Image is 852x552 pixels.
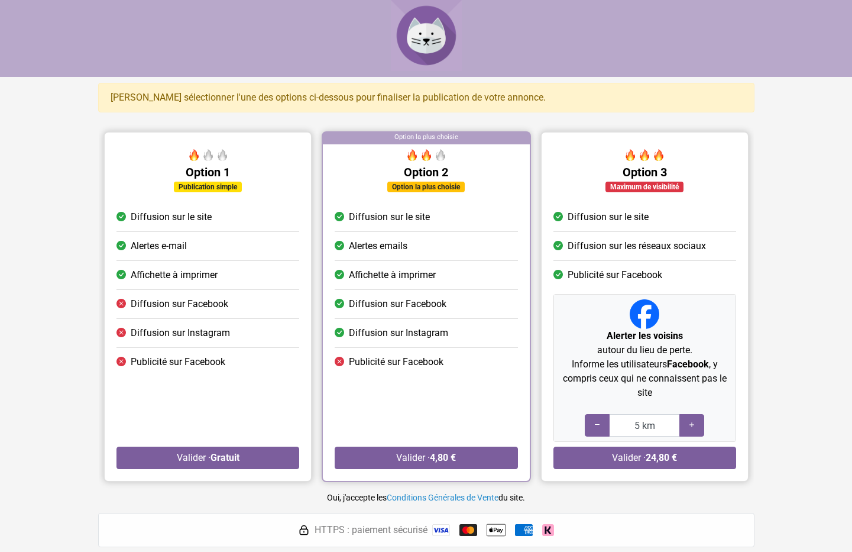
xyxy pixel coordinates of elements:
[335,165,517,179] h5: Option 2
[298,524,310,536] img: HTTPS : paiement sécurisé
[606,330,682,341] strong: Alerter les voisins
[131,210,212,224] span: Diffusion sur le site
[459,524,477,536] img: Mastercard
[98,83,754,112] div: [PERSON_NAME] sélectionner l'une des options ci-dessous pour finaliser la publication de votre an...
[487,521,506,540] img: Apple Pay
[605,182,683,192] div: Maximum de visibilité
[666,359,708,370] strong: Facebook
[327,493,525,502] small: Oui, j'accepte les du site.
[558,329,730,357] p: autour du lieu de perte.
[387,493,498,502] a: Conditions Générales de Vente
[131,326,230,340] span: Diffusion sur Instagram
[432,524,450,536] img: Visa
[553,447,736,469] button: Valider ·24,80 €
[387,182,465,192] div: Option la plus choisie
[567,239,705,253] span: Diffusion sur les réseaux sociaux
[567,210,648,224] span: Diffusion sur le site
[323,133,529,144] div: Option la plus choisie
[131,355,225,369] span: Publicité sur Facebook
[349,297,446,311] span: Diffusion sur Facebook
[430,452,456,463] strong: 4,80 €
[335,447,517,469] button: Valider ·4,80 €
[131,268,218,282] span: Affichette à imprimer
[542,524,554,536] img: Klarna
[349,326,448,340] span: Diffusion sur Instagram
[567,268,662,282] span: Publicité sur Facebook
[131,239,187,253] span: Alertes e-mail
[116,165,299,179] h5: Option 1
[349,239,407,253] span: Alertes emails
[515,524,533,536] img: American Express
[349,355,443,369] span: Publicité sur Facebook
[553,165,736,179] h5: Option 3
[210,452,239,463] strong: Gratuit
[646,452,677,463] strong: 24,80 €
[315,523,427,537] span: HTTPS : paiement sécurisé
[116,447,299,469] button: Valider ·Gratuit
[630,299,659,329] img: Facebook
[349,268,436,282] span: Affichette à imprimer
[131,297,228,311] span: Diffusion sur Facebook
[558,357,730,400] p: Informe les utilisateurs , y compris ceux qui ne connaissent pas le site
[349,210,430,224] span: Diffusion sur le site
[174,182,242,192] div: Publication simple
